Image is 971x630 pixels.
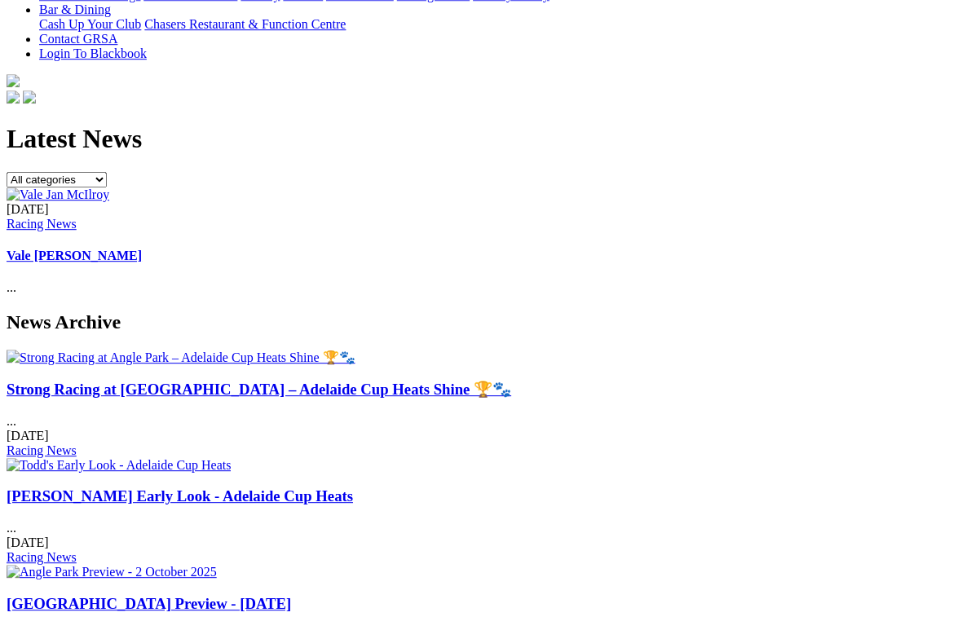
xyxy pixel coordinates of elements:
[7,381,964,458] div: ...
[39,17,141,31] a: Cash Up Your Club
[39,2,111,16] a: Bar & Dining
[7,381,511,398] a: Strong Racing at [GEOGRAPHIC_DATA] – Adelaide Cup Heats Shine 🏆🐾
[7,202,49,216] span: [DATE]
[7,429,49,443] span: [DATE]
[7,350,355,365] img: Strong Racing at Angle Park – Adelaide Cup Heats Shine 🏆🐾
[7,249,142,262] a: Vale [PERSON_NAME]
[7,202,964,296] div: ...
[7,124,964,154] h1: Latest News
[7,487,964,565] div: ...
[39,32,117,46] a: Contact GRSA
[7,90,20,104] img: facebook.svg
[39,46,147,60] a: Login To Blackbook
[7,217,77,231] a: Racing News
[7,487,353,504] a: [PERSON_NAME] Early Look - Adelaide Cup Heats
[7,458,231,473] img: Todd's Early Look - Adelaide Cup Heats
[7,550,77,564] a: Racing News
[7,187,109,202] img: Vale Jan McIlroy
[7,443,77,457] a: Racing News
[39,17,964,32] div: Bar & Dining
[7,311,964,333] h2: News Archive
[7,74,20,87] img: logo-grsa-white.png
[144,17,346,31] a: Chasers Restaurant & Function Centre
[7,565,217,579] img: Angle Park Preview - 2 October 2025
[7,535,49,549] span: [DATE]
[7,595,291,612] a: [GEOGRAPHIC_DATA] Preview - [DATE]
[23,90,36,104] img: twitter.svg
